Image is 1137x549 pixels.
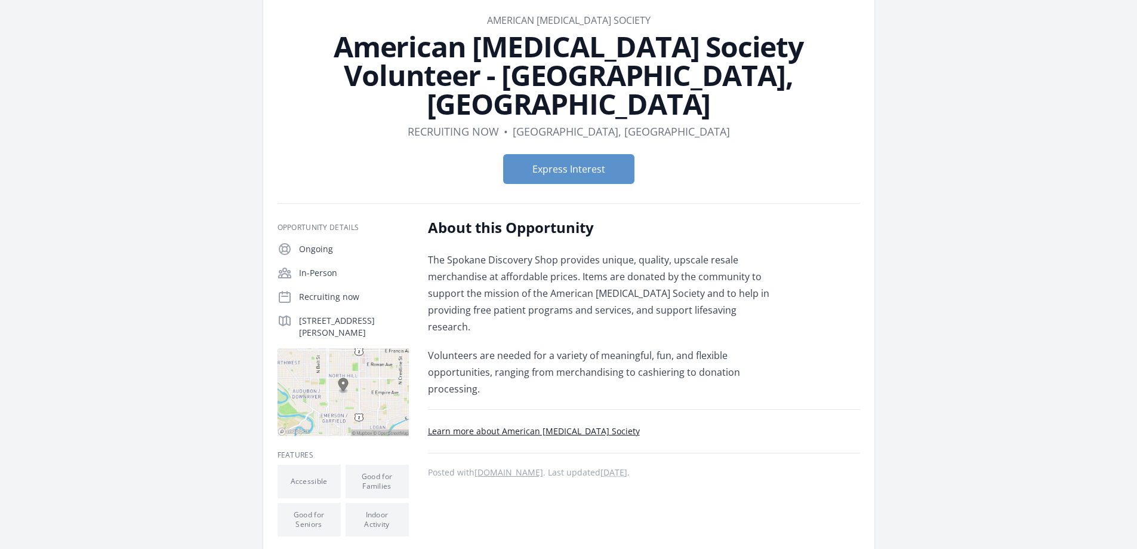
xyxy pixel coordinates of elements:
[474,467,543,478] a: [DOMAIN_NAME]
[428,218,777,237] h2: About this Opportunity
[428,347,777,397] p: Volunteers are needed for a variety of meaningful, fun, and flexible opportunities, ranging from ...
[299,315,409,339] p: [STREET_ADDRESS][PERSON_NAME]
[408,123,499,140] dd: Recruiting now
[600,467,627,478] abbr: Thu, May 9, 2024 3:13 PM
[278,503,341,536] li: Good for Seniors
[504,123,508,140] div: •
[346,503,409,536] li: Indoor Activity
[278,450,409,460] h3: Features
[428,468,860,477] p: Posted with . Last updated .
[503,154,634,184] button: Express Interest
[299,243,409,255] p: Ongoing
[278,465,341,498] li: Accessible
[346,465,409,498] li: Good for Families
[428,425,640,437] a: Learn more about American [MEDICAL_DATA] Society
[278,348,409,436] img: Map
[487,14,651,27] a: American [MEDICAL_DATA] Society
[513,123,730,140] dd: [GEOGRAPHIC_DATA], [GEOGRAPHIC_DATA]
[278,223,409,232] h3: Opportunity Details
[428,252,777,335] p: The Spokane Discovery Shop provides unique, quality, upscale resale merchandise at affordable pri...
[299,291,409,303] p: Recruiting now
[278,32,860,118] h1: American [MEDICAL_DATA] Society Volunteer - [GEOGRAPHIC_DATA], [GEOGRAPHIC_DATA]
[299,267,409,279] p: In-Person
